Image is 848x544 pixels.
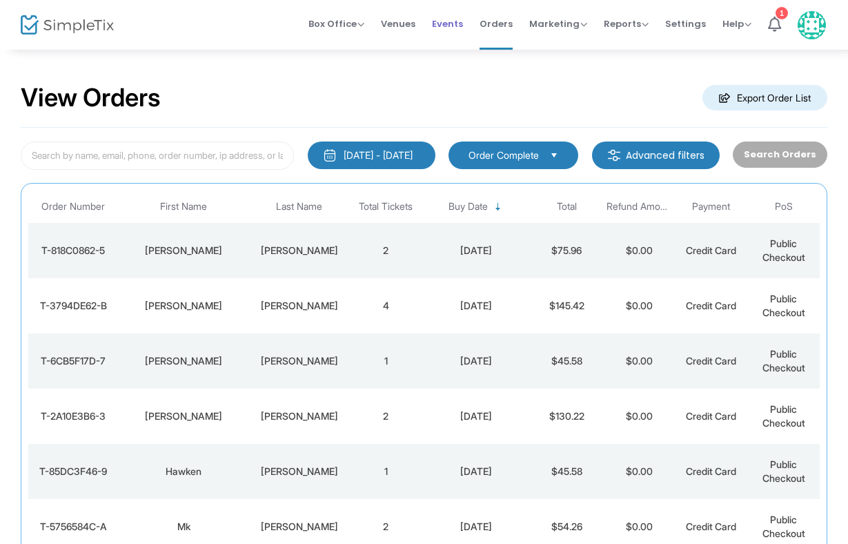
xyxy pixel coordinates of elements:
[252,465,346,478] div: Paul
[308,17,364,30] span: Box Office
[686,521,736,532] span: Credit Card
[350,444,422,499] td: 1
[686,355,736,367] span: Credit Card
[426,299,527,313] div: 10/14/2025
[41,201,105,213] span: Order Number
[531,333,603,389] td: $45.58
[350,389,422,444] td: 2
[722,17,751,30] span: Help
[603,278,676,333] td: $0.00
[762,458,805,484] span: Public Checkout
[350,191,422,223] th: Total Tickets
[480,6,513,41] span: Orders
[603,333,676,389] td: $0.00
[762,403,805,429] span: Public Checkout
[776,7,788,19] div: 1
[381,6,415,41] span: Venues
[122,354,246,368] div: John
[32,409,115,423] div: T-2A10E3B6-3
[692,201,730,213] span: Payment
[603,444,676,499] td: $0.00
[432,6,463,41] span: Events
[686,300,736,311] span: Credit Card
[32,299,115,313] div: T-3794DE62-B
[531,223,603,278] td: $75.96
[122,409,246,423] div: Marjorie
[323,148,337,162] img: monthly
[276,201,322,213] span: Last Name
[122,465,246,478] div: Hawken
[603,389,676,444] td: $0.00
[762,514,805,539] span: Public Checkout
[531,278,603,333] td: $145.42
[686,244,736,256] span: Credit Card
[344,148,413,162] div: [DATE] - [DATE]
[469,148,539,162] span: Order Complete
[426,465,527,478] div: 10/14/2025
[544,148,564,163] button: Select
[531,444,603,499] td: $45.58
[252,520,346,534] div: Dorr
[32,465,115,478] div: T-85DC3F46-9
[775,201,793,213] span: PoS
[493,202,504,213] span: Sortable
[426,520,527,534] div: 10/14/2025
[32,354,115,368] div: T-6CB5F17D-7
[607,148,621,162] img: filter
[308,142,435,169] button: [DATE] - [DATE]
[32,520,115,534] div: T-5756584C-A
[252,244,346,258] div: Hakala
[529,17,587,30] span: Marketing
[426,244,527,258] div: 10/14/2025
[350,223,422,278] td: 2
[122,244,246,258] div: Marjorie
[603,223,676,278] td: $0.00
[122,520,246,534] div: Mk
[531,191,603,223] th: Total
[762,348,805,373] span: Public Checkout
[32,244,115,258] div: T-818C0862-5
[762,293,805,318] span: Public Checkout
[762,237,805,263] span: Public Checkout
[350,333,422,389] td: 1
[686,465,736,477] span: Credit Card
[122,299,246,313] div: Constance
[252,299,346,313] div: Donnelly
[686,410,736,422] span: Credit Card
[350,278,422,333] td: 4
[426,354,527,368] div: 10/14/2025
[702,85,827,110] m-button: Export Order List
[426,409,527,423] div: 10/14/2025
[448,201,488,213] span: Buy Date
[604,17,649,30] span: Reports
[531,389,603,444] td: $130.22
[160,201,207,213] span: First Name
[252,409,346,423] div: Hakala
[603,191,676,223] th: Refund Amount
[592,142,720,169] m-button: Advanced filters
[21,142,294,170] input: Search by name, email, phone, order number, ip address, or last 4 digits of card
[21,83,161,113] h2: View Orders
[665,6,706,41] span: Settings
[252,354,346,368] div: Bennett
